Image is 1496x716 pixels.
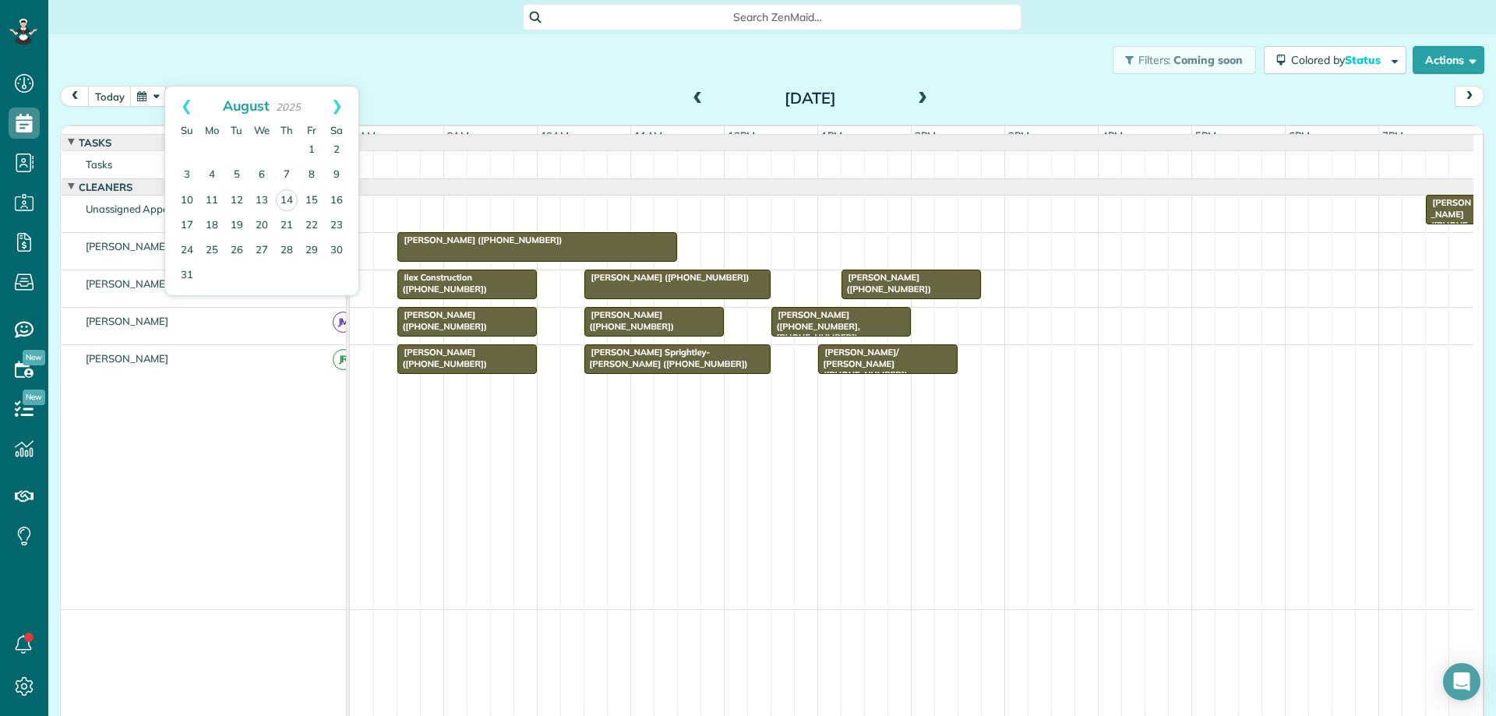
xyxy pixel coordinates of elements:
a: 5 [224,163,249,188]
span: Filters: [1138,53,1171,67]
a: 19 [224,213,249,238]
a: 14 [276,189,298,211]
a: 2 [324,138,349,163]
span: [PERSON_NAME] ([PHONE_NUMBER], [PHONE_NUMBER]) [771,309,860,343]
span: [PERSON_NAME] ([PHONE_NUMBER]) [397,309,488,331]
a: 9 [324,163,349,188]
span: Tasks [76,136,115,149]
span: [PERSON_NAME] ([PHONE_NUMBER]) [584,272,750,283]
span: [PERSON_NAME] ([PHONE_NUMBER]) [841,272,932,294]
span: August [223,97,270,114]
span: 6pm [1286,129,1313,142]
span: 4pm [1099,129,1126,142]
a: 6 [249,163,274,188]
span: [PERSON_NAME] [83,277,172,290]
a: 15 [299,189,324,213]
span: [PERSON_NAME] ([PHONE_NUMBER]) [397,347,488,369]
a: Next [316,86,358,125]
span: Status [1345,53,1383,67]
a: 12 [224,189,249,213]
a: 7 [274,163,299,188]
span: [PERSON_NAME] [83,315,172,327]
span: 3pm [1005,129,1032,142]
span: JR [333,349,354,370]
a: Prev [165,86,208,125]
span: 8am [350,129,379,142]
span: Cleaners [76,181,136,193]
a: 26 [224,238,249,263]
span: New [23,350,45,365]
span: 1pm [818,129,845,142]
span: [PERSON_NAME]/ [PERSON_NAME] ([PHONE_NUMBER]) [817,347,909,380]
span: Ilex Construction ([PHONE_NUMBER]) [397,272,488,294]
a: 10 [175,189,199,213]
span: Colored by [1291,53,1386,67]
span: Thursday [280,124,293,136]
span: 9am [444,129,473,142]
button: today [88,86,132,107]
a: 30 [324,238,349,263]
button: Actions [1413,46,1484,74]
a: 28 [274,238,299,263]
button: next [1455,86,1484,107]
span: Coming soon [1173,53,1244,67]
a: 18 [199,213,224,238]
span: 2pm [912,129,939,142]
span: Tuesday [231,124,242,136]
span: 12pm [725,129,758,142]
div: Open Intercom Messenger [1443,663,1480,700]
a: 13 [249,189,274,213]
a: 3 [175,163,199,188]
a: 23 [324,213,349,238]
a: 21 [274,213,299,238]
span: 7pm [1379,129,1406,142]
h2: [DATE] [713,90,908,107]
span: Unassigned Appointments [83,203,213,215]
a: 16 [324,189,349,213]
a: 22 [299,213,324,238]
a: 8 [299,163,324,188]
a: 25 [199,238,224,263]
span: JM [333,312,354,333]
span: New [23,390,45,405]
a: 20 [249,213,274,238]
button: prev [60,86,90,107]
span: [PERSON_NAME] [83,352,172,365]
a: 1 [299,138,324,163]
button: Colored byStatus [1264,46,1406,74]
span: 11am [631,129,666,142]
span: Tasks [83,158,115,171]
span: 2025 [276,101,301,113]
span: 5pm [1192,129,1219,142]
span: Friday [307,124,316,136]
span: Saturday [330,124,343,136]
a: 11 [199,189,224,213]
a: 27 [249,238,274,263]
span: [PERSON_NAME] [83,240,172,252]
a: 31 [175,263,199,288]
span: [PERSON_NAME] ([PHONE_NUMBER]) [397,235,563,245]
span: Wednesday [254,124,270,136]
a: 17 [175,213,199,238]
span: 10am [538,129,573,142]
a: 29 [299,238,324,263]
span: Sunday [181,124,193,136]
span: [PERSON_NAME] ([PHONE_NUMBER]) [1425,197,1471,252]
span: Monday [205,124,219,136]
a: 4 [199,163,224,188]
a: 24 [175,238,199,263]
span: [PERSON_NAME] Sprightley-[PERSON_NAME] ([PHONE_NUMBER]) [584,347,749,369]
span: [PERSON_NAME] ([PHONE_NUMBER]) [584,309,675,331]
